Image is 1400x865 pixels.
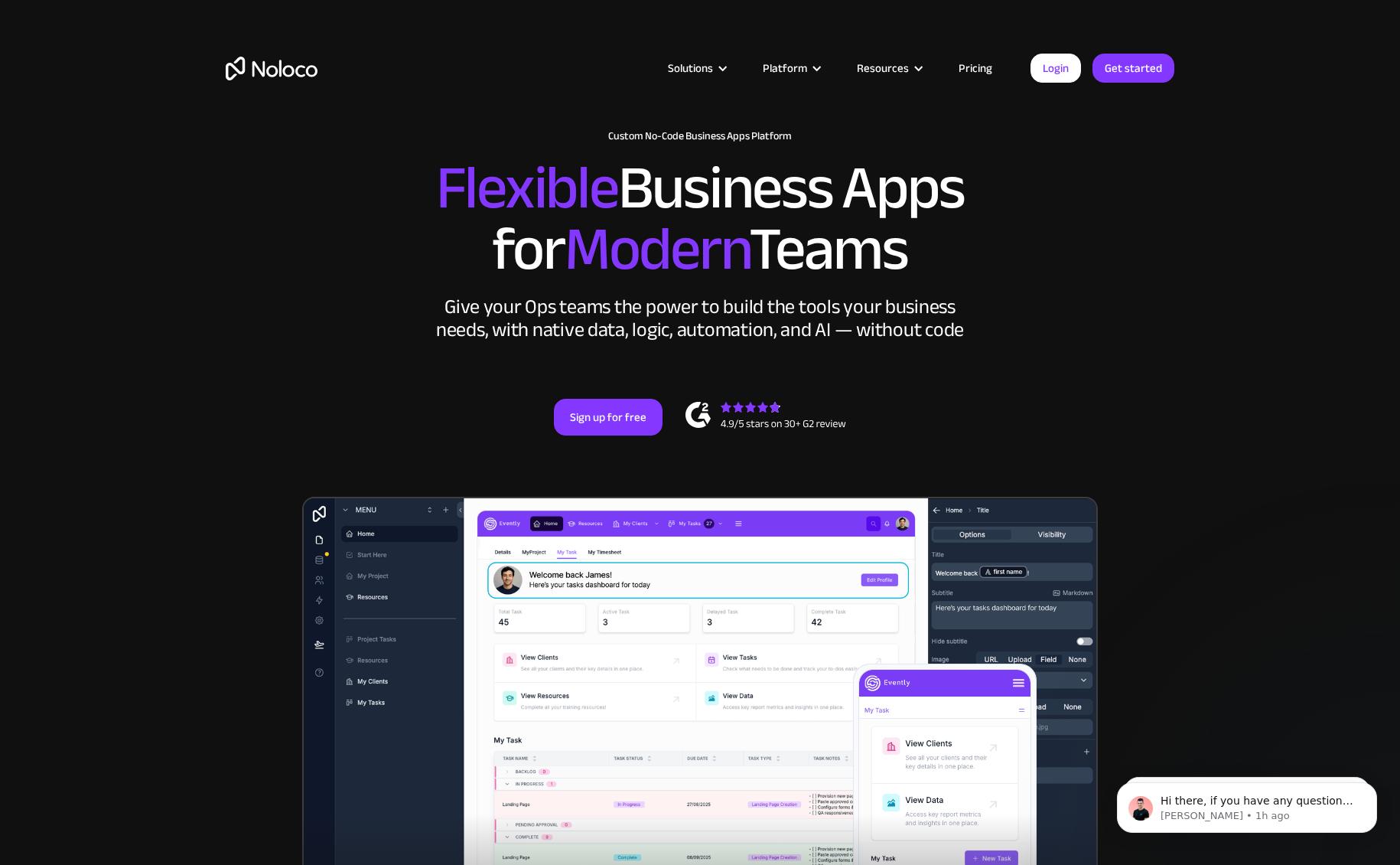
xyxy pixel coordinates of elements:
div: Give your Ops teams the power to build the tools your business needs, with native data, logic, au... [432,295,968,341]
a: Login [1030,54,1081,83]
a: Get started [1092,54,1174,83]
h2: Business Apps for Teams [226,158,1174,280]
div: Solutions [649,58,744,78]
span: Flexible [436,131,618,245]
div: Solutions [668,58,713,78]
a: home [226,57,317,80]
div: Platform [744,58,838,78]
iframe: Intercom notifications message [1094,750,1400,857]
a: Sign up for free [554,399,663,436]
span: Modern [565,192,749,306]
div: Resources [857,58,909,78]
div: Platform [763,58,807,78]
a: Pricing [939,58,1011,78]
div: Resources [838,58,939,78]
